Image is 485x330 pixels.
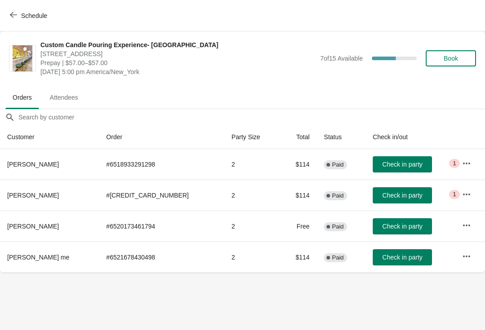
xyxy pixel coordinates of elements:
[453,191,456,198] span: 1
[332,254,344,261] span: Paid
[280,211,317,242] td: Free
[99,149,225,180] td: # 6518933291298
[373,249,432,265] button: Check in party
[99,180,225,211] td: # [CREDIT_CARD_NUMBER]
[40,40,316,49] span: Custom Candle Pouring Experience- [GEOGRAPHIC_DATA]
[332,161,344,168] span: Paid
[320,55,363,62] span: 7 of 15 Available
[225,180,280,211] td: 2
[43,89,85,106] span: Attendees
[4,8,54,24] button: Schedule
[7,223,59,230] span: [PERSON_NAME]
[7,161,59,168] span: [PERSON_NAME]
[280,149,317,180] td: $114
[225,149,280,180] td: 2
[280,180,317,211] td: $114
[453,160,456,167] span: 1
[225,211,280,242] td: 2
[7,254,69,261] span: [PERSON_NAME] me
[5,89,39,106] span: Orders
[280,242,317,273] td: $114
[99,211,225,242] td: # 6520173461794
[225,125,280,149] th: Party Size
[13,45,32,71] img: Custom Candle Pouring Experience- Delray Beach
[280,125,317,149] th: Total
[7,192,59,199] span: [PERSON_NAME]
[40,49,316,58] span: [STREET_ADDRESS]
[382,161,422,168] span: Check in party
[18,109,485,125] input: Search by customer
[373,187,432,203] button: Check in party
[40,67,316,76] span: [DATE] 5:00 pm America/New_York
[317,125,366,149] th: Status
[225,242,280,273] td: 2
[382,223,422,230] span: Check in party
[99,125,225,149] th: Order
[99,242,225,273] td: # 6521678430498
[332,192,344,199] span: Paid
[21,12,47,19] span: Schedule
[426,50,476,66] button: Book
[366,125,455,149] th: Check in/out
[373,218,432,234] button: Check in party
[382,254,422,261] span: Check in party
[332,223,344,230] span: Paid
[373,156,432,172] button: Check in party
[382,192,422,199] span: Check in party
[444,55,458,62] span: Book
[40,58,316,67] span: Prepay | $57.00–$57.00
